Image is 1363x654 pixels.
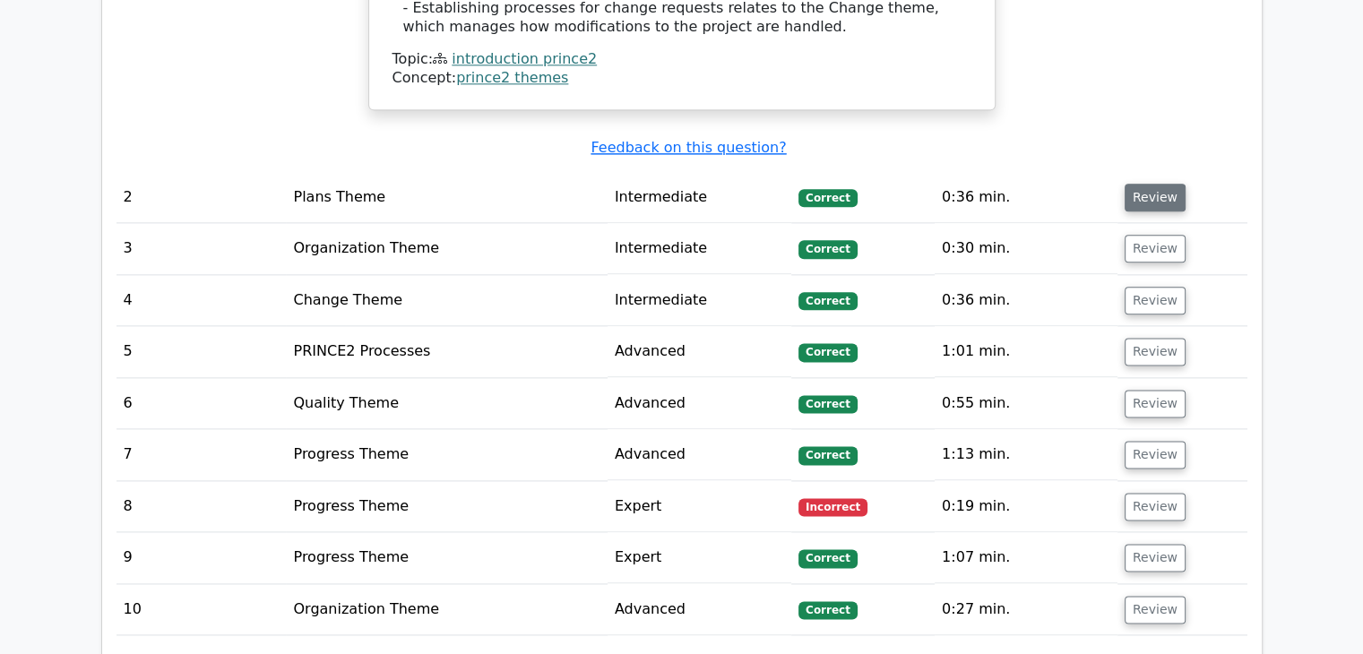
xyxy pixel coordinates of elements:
button: Review [1125,596,1186,624]
td: PRINCE2 Processes [286,326,607,377]
td: Plans Theme [286,172,607,223]
td: 0:30 min. [935,223,1117,274]
span: Correct [798,395,857,413]
td: Organization Theme [286,223,607,274]
td: 7 [116,429,287,480]
span: Correct [798,292,857,310]
td: 0:36 min. [935,172,1117,223]
td: 10 [116,584,287,635]
td: Advanced [608,584,791,635]
div: Topic: [393,50,971,69]
span: Correct [798,446,857,464]
td: Expert [608,481,791,532]
td: 0:27 min. [935,584,1117,635]
button: Review [1125,544,1186,572]
span: Incorrect [798,498,867,516]
td: 1:01 min. [935,326,1117,377]
td: 2 [116,172,287,223]
td: Advanced [608,378,791,429]
td: 0:36 min. [935,275,1117,326]
div: Concept: [393,69,971,88]
button: Review [1125,184,1186,211]
span: Correct [798,549,857,567]
td: Organization Theme [286,584,607,635]
span: Correct [798,601,857,619]
td: 1:13 min. [935,429,1117,480]
td: Quality Theme [286,378,607,429]
button: Review [1125,287,1186,314]
td: 1:07 min. [935,532,1117,583]
span: Correct [798,240,857,258]
td: 0:19 min. [935,481,1117,532]
button: Review [1125,338,1186,366]
td: 8 [116,481,287,532]
a: introduction prince2 [452,50,597,67]
button: Review [1125,235,1186,262]
span: Correct [798,343,857,361]
td: Progress Theme [286,481,607,532]
button: Review [1125,390,1186,417]
td: Progress Theme [286,429,607,480]
td: Expert [608,532,791,583]
button: Review [1125,493,1186,521]
td: Progress Theme [286,532,607,583]
td: Intermediate [608,275,791,326]
td: 4 [116,275,287,326]
a: Feedback on this question? [591,139,786,156]
td: Advanced [608,429,791,480]
td: 5 [116,326,287,377]
td: Advanced [608,326,791,377]
td: 9 [116,532,287,583]
td: 3 [116,223,287,274]
button: Review [1125,441,1186,469]
td: Intermediate [608,172,791,223]
td: 6 [116,378,287,429]
td: Intermediate [608,223,791,274]
td: 0:55 min. [935,378,1117,429]
td: Change Theme [286,275,607,326]
span: Correct [798,189,857,207]
a: prince2 themes [456,69,568,86]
